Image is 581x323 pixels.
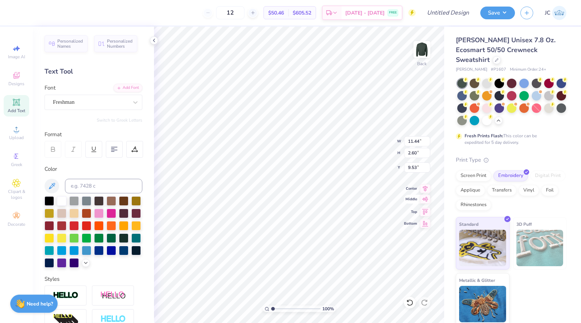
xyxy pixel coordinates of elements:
[45,275,142,283] div: Styles
[465,133,503,139] strong: Fresh Prints Flash:
[345,9,385,17] span: [DATE] - [DATE]
[510,67,546,73] span: Minimum Order: 24 +
[516,230,563,266] img: 3D Puff
[11,162,22,168] span: Greek
[97,117,142,123] button: Switch to Greek Letters
[404,186,417,191] span: Center
[456,185,485,196] div: Applique
[107,39,133,49] span: Personalized Numbers
[9,135,24,141] span: Upload
[8,108,25,114] span: Add Text
[57,39,83,49] span: Personalized Names
[417,60,427,67] div: Back
[421,5,475,20] input: Untitled Design
[545,9,550,17] span: JC
[322,306,334,312] span: 100 %
[545,6,566,20] a: JC
[456,36,555,64] span: [PERSON_NAME] Unisex 7.8 Oz. Ecosmart 50/50 Crewneck Sweatshirt
[404,221,417,226] span: Bottom
[491,67,506,73] span: # P1607
[389,10,397,15] span: FREE
[45,84,55,92] label: Font
[53,291,78,300] img: Stroke
[45,130,143,139] div: Format
[516,220,532,228] span: 3D Puff
[465,133,554,146] div: This color can be expedited for 5 day delivery.
[480,7,515,19] button: Save
[519,185,539,196] div: Vinyl
[268,9,284,17] span: $50.46
[541,185,558,196] div: Foil
[404,197,417,202] span: Middle
[8,81,24,87] span: Designs
[8,221,25,227] span: Decorate
[100,291,126,300] img: Shadow
[493,170,528,181] div: Embroidery
[293,9,311,17] span: $605.52
[415,42,429,57] img: Back
[456,200,491,210] div: Rhinestones
[487,185,516,196] div: Transfers
[459,286,506,322] img: Metallic & Glitter
[530,170,566,181] div: Digital Print
[45,67,142,76] div: Text Tool
[27,300,53,307] strong: Need help?
[4,189,29,200] span: Clipart & logos
[65,179,142,193] input: e.g. 7428 c
[456,67,487,73] span: [PERSON_NAME]
[456,170,491,181] div: Screen Print
[113,84,142,92] div: Add Font
[459,276,495,284] span: Metallic & Glitter
[8,54,25,60] span: Image AI
[216,6,245,19] input: – –
[45,165,142,173] div: Color
[404,209,417,214] span: Top
[552,6,566,20] img: Jadyn Crane
[459,230,506,266] img: Standard
[459,220,478,228] span: Standard
[456,156,566,164] div: Print Type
